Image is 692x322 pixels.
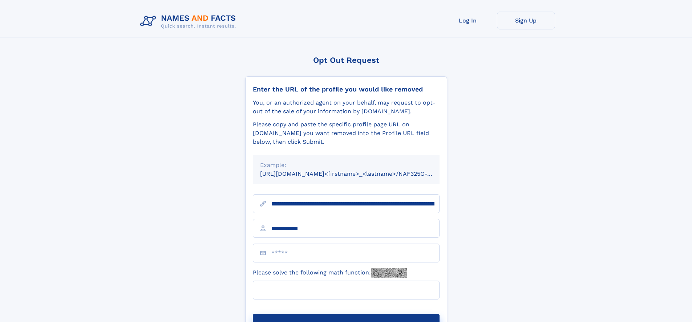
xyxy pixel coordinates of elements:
div: Enter the URL of the profile you would like removed [253,85,440,93]
div: You, or an authorized agent on your behalf, may request to opt-out of the sale of your informatio... [253,98,440,116]
div: Opt Out Request [245,56,447,65]
a: Log In [439,12,497,29]
div: Example: [260,161,432,170]
div: Please copy and paste the specific profile page URL on [DOMAIN_NAME] you want removed into the Pr... [253,120,440,146]
small: [URL][DOMAIN_NAME]<firstname>_<lastname>/NAF325G-xxxxxxxx [260,170,453,177]
img: Logo Names and Facts [137,12,242,31]
label: Please solve the following math function: [253,268,407,278]
a: Sign Up [497,12,555,29]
